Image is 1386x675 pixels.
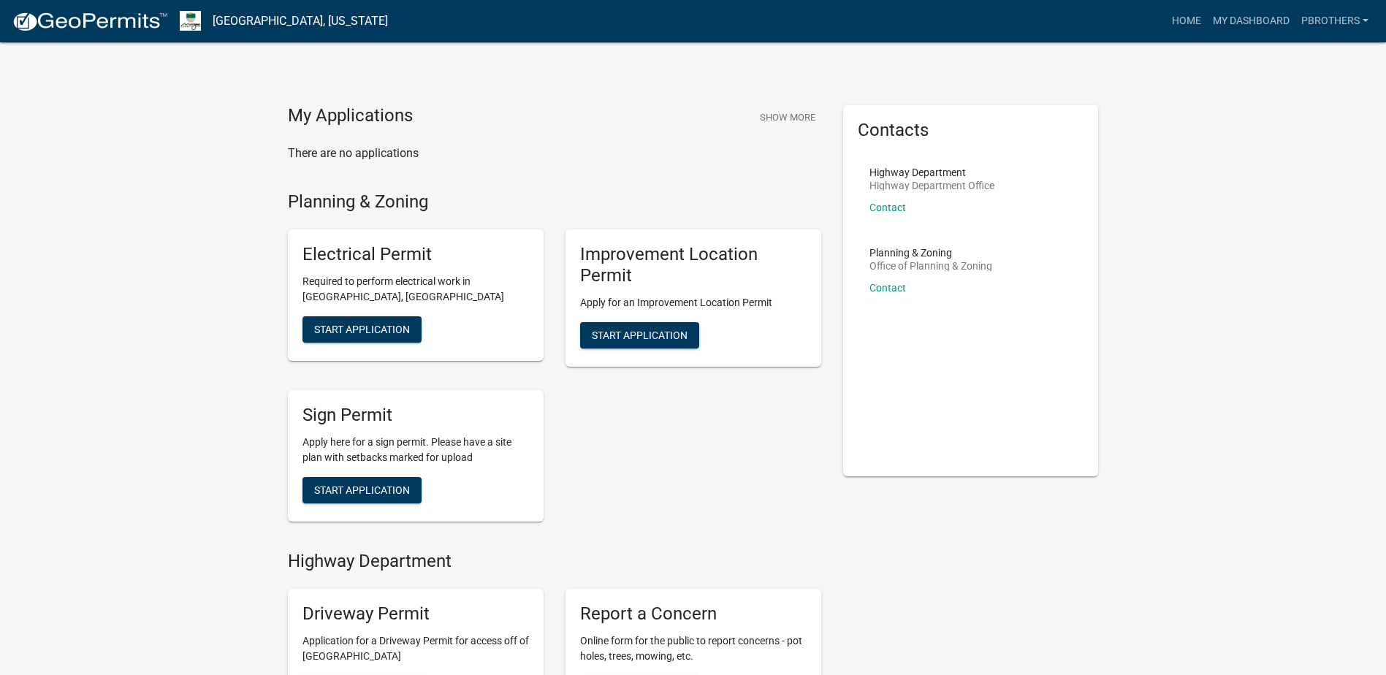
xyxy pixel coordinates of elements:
p: Apply for an Improvement Location Permit [580,295,807,310]
h5: Report a Concern [580,603,807,625]
a: Contact [869,202,906,213]
span: Start Application [314,484,410,495]
a: My Dashboard [1207,7,1295,35]
a: Home [1166,7,1207,35]
p: Apply here for a sign permit. Please have a site plan with setbacks marked for upload [302,435,529,465]
a: Contact [869,282,906,294]
span: Start Application [592,329,688,340]
p: Required to perform electrical work in [GEOGRAPHIC_DATA], [GEOGRAPHIC_DATA] [302,274,529,305]
h5: Sign Permit [302,405,529,426]
h4: Highway Department [288,551,821,572]
h5: Electrical Permit [302,244,529,265]
h4: Planning & Zoning [288,191,821,213]
button: Start Application [580,322,699,348]
button: Start Application [302,316,422,343]
h5: Improvement Location Permit [580,244,807,286]
button: Start Application [302,477,422,503]
h4: My Applications [288,105,413,127]
p: Online form for the public to report concerns - pot holes, trees, mowing, etc. [580,633,807,664]
h5: Contacts [858,120,1084,141]
img: Morgan County, Indiana [180,11,201,31]
p: There are no applications [288,145,821,162]
a: pbrothers [1295,7,1374,35]
h5: Driveway Permit [302,603,529,625]
p: Application for a Driveway Permit for access off of [GEOGRAPHIC_DATA] [302,633,529,664]
a: [GEOGRAPHIC_DATA], [US_STATE] [213,9,388,34]
p: Planning & Zoning [869,248,992,258]
p: Highway Department [869,167,994,178]
p: Office of Planning & Zoning [869,261,992,271]
span: Start Application [314,324,410,335]
button: Show More [754,105,821,129]
p: Highway Department Office [869,180,994,191]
